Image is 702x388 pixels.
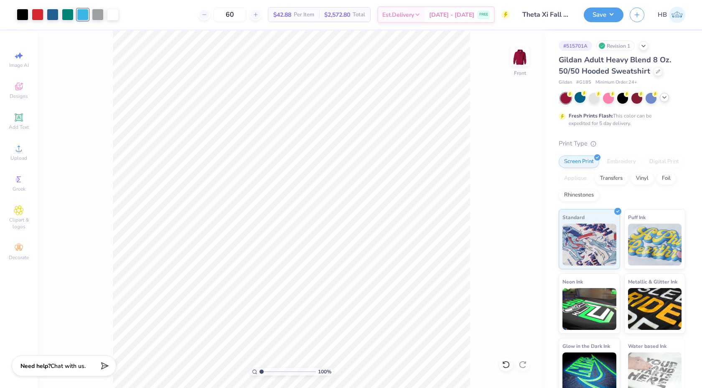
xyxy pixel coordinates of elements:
div: Applique [559,172,592,185]
div: Front [514,69,526,77]
span: Decorate [9,254,29,261]
span: HB [658,10,667,20]
span: Greek [13,186,25,192]
span: Gildan [559,79,572,86]
div: Rhinestones [559,189,599,202]
div: # 515701A [559,41,592,51]
div: Screen Print [559,156,599,168]
img: Puff Ink [628,224,682,265]
span: Clipart & logos [4,217,33,230]
span: Per Item [294,10,314,19]
div: This color can be expedited for 5 day delivery. [569,112,671,127]
strong: Fresh Prints Flash: [569,112,613,119]
img: Front [511,48,528,65]
div: Vinyl [631,172,654,185]
span: Water based Ink [628,342,666,350]
span: Add Text [9,124,29,130]
span: Upload [10,155,27,161]
div: Revision 1 [596,41,635,51]
span: Image AI [9,62,29,69]
div: Digital Print [644,156,684,168]
span: # G185 [576,79,591,86]
span: Designs [10,93,28,100]
span: Est. Delivery [382,10,414,19]
button: Save [584,8,623,22]
span: Neon Ink [562,277,583,286]
span: Minimum Order: 24 + [595,79,637,86]
div: Transfers [595,172,628,185]
a: HB [658,7,685,23]
span: Gildan Adult Heavy Blend 8 Oz. 50/50 Hooded Sweatshirt [559,55,671,76]
div: Print Type [559,139,685,148]
input: Untitled Design [516,6,577,23]
img: Metallic & Glitter Ink [628,288,682,330]
span: Chat with us. [51,362,86,370]
div: Embroidery [602,156,641,168]
div: Foil [656,172,676,185]
img: Hawdyan Baban [669,7,685,23]
span: Standard [562,213,585,222]
span: FREE [479,12,488,18]
img: Neon Ink [562,288,616,330]
strong: Need help? [20,362,51,370]
span: 100 % [318,368,331,375]
input: – – [214,7,246,22]
span: Metallic & Glitter Ink [628,277,677,286]
span: [DATE] - [DATE] [429,10,474,19]
span: Puff Ink [628,213,646,222]
span: Glow in the Dark Ink [562,342,610,350]
span: $2,572.80 [324,10,350,19]
span: $42.88 [273,10,291,19]
img: Standard [562,224,616,265]
span: Total [353,10,365,19]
